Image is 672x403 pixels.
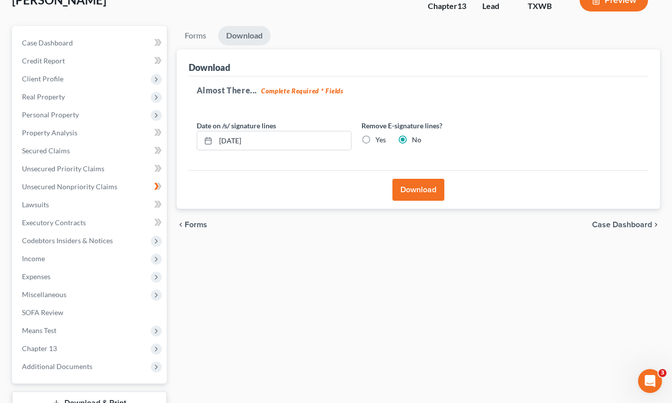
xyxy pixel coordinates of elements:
[22,290,66,299] span: Miscellaneous
[216,131,351,150] input: MM/DD/YYYY
[22,164,104,173] span: Unsecured Priority Claims
[375,135,386,145] label: Yes
[592,221,652,229] span: Case Dashboard
[392,179,444,201] button: Download
[428,0,466,12] div: Chapter
[638,369,662,393] iframe: Intercom live chat
[482,0,512,12] div: Lead
[22,236,113,245] span: Codebtors Insiders & Notices
[22,272,50,281] span: Expenses
[22,128,77,137] span: Property Analysis
[412,135,421,145] label: No
[22,326,56,335] span: Means Test
[197,84,641,96] h5: Almost There...
[189,61,230,73] div: Download
[14,124,167,142] a: Property Analysis
[177,221,185,229] i: chevron_left
[14,52,167,70] a: Credit Report
[22,308,63,317] span: SOFA Review
[14,34,167,52] a: Case Dashboard
[197,120,276,131] label: Date on /s/ signature lines
[22,254,45,263] span: Income
[14,214,167,232] a: Executory Contracts
[361,120,516,131] label: Remove E-signature lines?
[14,160,167,178] a: Unsecured Priority Claims
[22,110,79,119] span: Personal Property
[22,218,86,227] span: Executory Contracts
[177,221,221,229] button: chevron_left Forms
[185,221,207,229] span: Forms
[22,92,65,101] span: Real Property
[14,142,167,160] a: Secured Claims
[177,26,214,45] a: Forms
[22,146,70,155] span: Secured Claims
[22,56,65,65] span: Credit Report
[22,74,63,83] span: Client Profile
[457,1,466,10] span: 13
[528,0,564,12] div: TXWB
[22,362,92,371] span: Additional Documents
[592,221,660,229] a: Case Dashboard chevron_right
[22,38,73,47] span: Case Dashboard
[14,196,167,214] a: Lawsuits
[261,87,343,95] strong: Complete Required * Fields
[14,178,167,196] a: Unsecured Nonpriority Claims
[652,221,660,229] i: chevron_right
[22,200,49,209] span: Lawsuits
[22,344,57,353] span: Chapter 13
[14,304,167,322] a: SOFA Review
[22,182,117,191] span: Unsecured Nonpriority Claims
[218,26,271,45] a: Download
[659,369,667,377] span: 3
